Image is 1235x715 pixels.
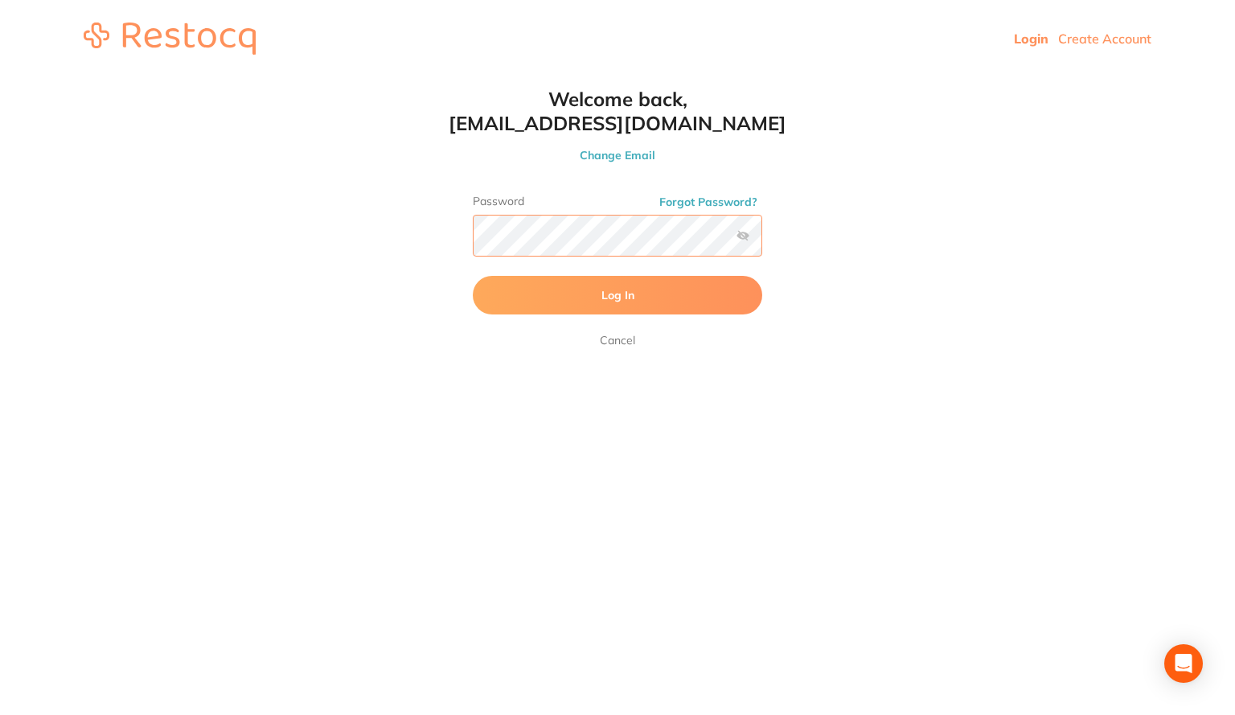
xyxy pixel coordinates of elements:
[473,195,762,208] label: Password
[597,331,638,350] a: Cancel
[441,87,794,135] h1: Welcome back, [EMAIL_ADDRESS][DOMAIN_NAME]
[1058,31,1151,47] a: Create Account
[654,195,762,209] button: Forgot Password?
[1164,644,1203,683] div: Open Intercom Messenger
[1014,31,1048,47] a: Login
[84,23,256,55] img: restocq_logo.svg
[441,148,794,162] button: Change Email
[473,276,762,314] button: Log In
[601,288,634,302] span: Log In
